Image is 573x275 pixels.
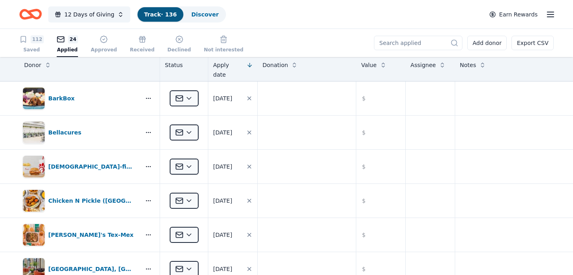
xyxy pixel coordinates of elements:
div: Approved [91,47,117,53]
button: [DATE] [208,116,257,149]
img: Image for Bellacures [23,122,45,143]
button: [DATE] [208,218,257,252]
button: Export CSV [511,36,554,50]
img: Image for Chick-fil-A (Dallas Frankford Road) [23,156,45,177]
div: [DATE] [213,230,232,240]
a: Earn Rewards [485,7,542,22]
button: Image for Chuy's Tex-Mex[PERSON_NAME]'s Tex-Mex [23,224,137,246]
div: 112 [31,35,44,43]
div: Bellacures [48,128,84,137]
div: [DATE] [213,128,232,137]
div: Applied [57,47,78,53]
button: Declined [167,32,191,57]
div: Donation [263,60,288,70]
div: Saved [19,47,44,53]
input: Search applied [374,36,462,50]
div: Apply date [213,60,243,79]
div: [DEMOGRAPHIC_DATA]-fil-A ([GEOGRAPHIC_DATA]) [48,162,137,171]
div: Donor [24,60,41,70]
button: Track· 136Discover [137,6,226,22]
div: Value [361,60,376,70]
img: Image for BarkBox [23,88,45,109]
div: Received [130,47,154,53]
button: Image for Chick-fil-A (Dallas Frankford Road)[DEMOGRAPHIC_DATA]-fil-A ([GEOGRAPHIC_DATA]) [23,155,137,178]
button: Image for BarkBoxBarkBox [23,87,137,110]
img: Image for Chuy's Tex-Mex [23,224,45,246]
button: [DATE] [208,81,257,115]
div: [DATE] [213,94,232,103]
div: Notes [460,60,476,70]
div: [GEOGRAPHIC_DATA], [GEOGRAPHIC_DATA] [48,264,137,274]
button: Image for BellacuresBellacures [23,121,137,144]
div: [DATE] [213,196,232,206]
button: 24Applied [57,32,78,57]
div: [DATE] [213,264,232,274]
div: 24 [68,35,78,43]
div: [PERSON_NAME]'s Tex-Mex [48,230,137,240]
div: Chicken N Pickle ([GEOGRAPHIC_DATA]) [48,196,137,206]
div: BarkBox [48,94,78,103]
button: Image for Chicken N Pickle (Grand Prairie)Chicken N Pickle ([GEOGRAPHIC_DATA]) [23,189,137,212]
div: [DATE] [213,162,232,171]
a: Home [19,5,42,24]
div: Status [160,57,208,81]
div: Declined [167,47,191,53]
div: Not interested [204,47,243,53]
span: 12 Days of Giving [64,10,114,19]
button: Approved [91,32,117,57]
button: 12 Days of Giving [48,6,130,22]
img: Image for Chicken N Pickle (Grand Prairie) [23,190,45,212]
a: Track· 136 [144,11,177,18]
button: 112Saved [19,32,44,57]
button: Add donor [467,36,507,50]
button: Received [130,32,154,57]
button: Not interested [204,32,243,57]
button: [DATE] [208,184,257,218]
div: Assignee [411,60,436,70]
a: Discover [191,11,219,18]
button: [DATE] [208,150,257,183]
